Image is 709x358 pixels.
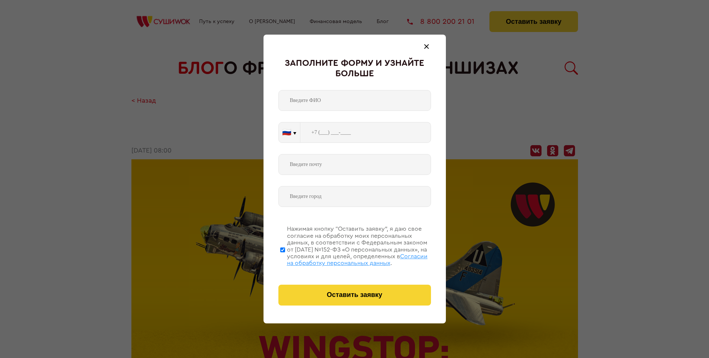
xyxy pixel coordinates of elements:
[278,58,431,79] div: Заполните форму и узнайте больше
[278,154,431,175] input: Введите почту
[287,253,428,266] span: Согласии на обработку персональных данных
[300,122,431,143] input: +7 (___) ___-____
[278,285,431,306] button: Оставить заявку
[278,186,431,207] input: Введите город
[278,90,431,111] input: Введите ФИО
[279,122,300,143] button: 🇷🇺
[287,226,431,266] div: Нажимая кнопку “Оставить заявку”, я даю свое согласие на обработку моих персональных данных, в со...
